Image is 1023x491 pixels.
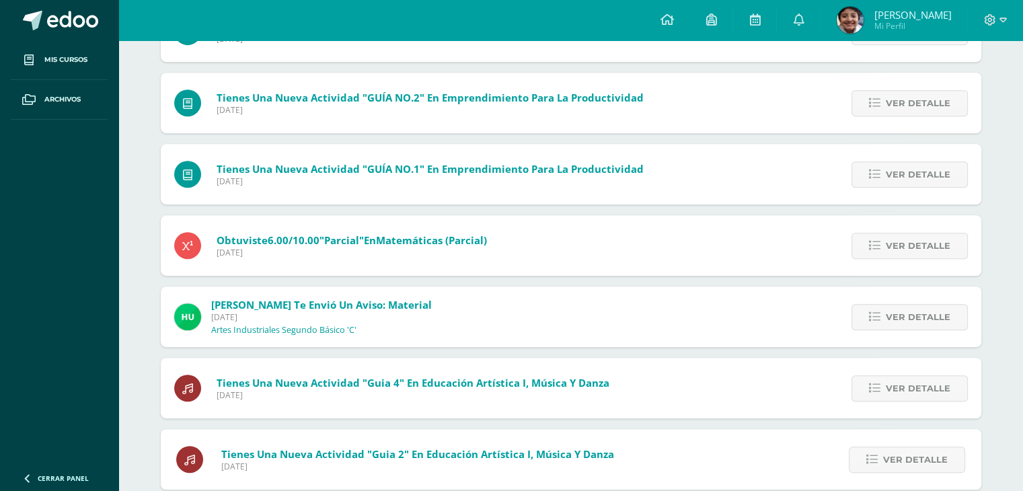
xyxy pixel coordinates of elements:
[217,162,644,176] span: Tienes una nueva actividad "GUÍA NO.1" En Emprendimiento para la Productividad
[217,104,644,116] span: [DATE]
[211,325,356,336] p: Artes Industriales Segundo Básico 'C'
[217,91,644,104] span: Tienes una nueva actividad "GUÍA NO.2" En Emprendimiento para la Productividad
[221,461,614,472] span: [DATE]
[883,447,948,472] span: Ver detalle
[886,376,950,401] span: Ver detalle
[211,298,432,311] span: [PERSON_NAME] te envió un aviso: Material
[221,447,614,461] span: Tienes una nueva actividad "Guia 2" En Educación Artística I, Música y Danza
[886,91,950,116] span: Ver detalle
[217,376,609,389] span: Tienes una nueva actividad "Guia 4" En Educación Artística I, Música y Danza
[886,233,950,258] span: Ver detalle
[874,8,951,22] span: [PERSON_NAME]
[217,176,644,187] span: [DATE]
[837,7,864,34] img: 6f4b40384da3c157b5653b523cc5b1f8.png
[319,233,364,247] span: "Parcial"
[11,80,108,120] a: Archivos
[211,311,432,323] span: [DATE]
[44,54,87,65] span: Mis cursos
[886,162,950,187] span: Ver detalle
[217,233,487,247] span: Obtuviste en
[38,474,89,483] span: Cerrar panel
[174,303,201,330] img: fd23069c3bd5c8dde97a66a86ce78287.png
[874,20,951,32] span: Mi Perfil
[886,305,950,330] span: Ver detalle
[268,233,319,247] span: 6.00/10.00
[376,233,487,247] span: Matemáticas (Parcial)
[11,40,108,80] a: Mis cursos
[217,247,487,258] span: [DATE]
[217,389,609,401] span: [DATE]
[44,94,81,105] span: Archivos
